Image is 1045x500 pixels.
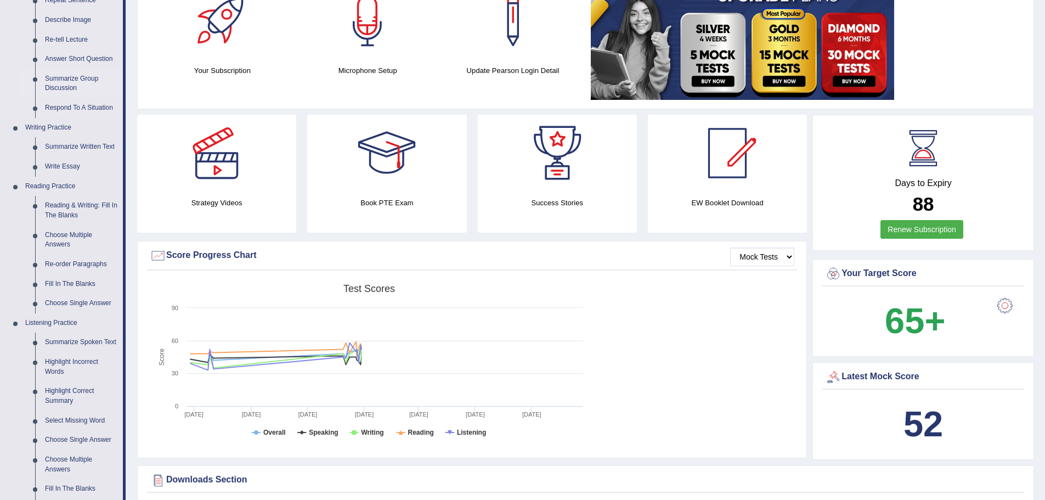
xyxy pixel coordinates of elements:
[20,118,123,138] a: Writing Practice
[40,294,123,313] a: Choose Single Answer
[825,178,1021,188] h4: Days to Expiry
[242,411,261,418] tspan: [DATE]
[478,197,637,209] h4: Success Stories
[880,220,963,239] a: Renew Subscription
[409,411,428,418] tspan: [DATE]
[40,450,123,479] a: Choose Multiple Answers
[446,65,580,76] h4: Update Pearson Login Detail
[20,313,123,333] a: Listening Practice
[648,197,807,209] h4: EW Booklet Download
[885,301,945,341] b: 65+
[172,370,178,377] text: 30
[298,411,318,418] tspan: [DATE]
[457,429,486,436] tspan: Listening
[40,255,123,274] a: Re-order Paragraphs
[466,411,485,418] tspan: [DATE]
[184,411,204,418] tspan: [DATE]
[40,49,123,69] a: Answer Short Question
[137,197,296,209] h4: Strategy Videos
[307,197,466,209] h4: Book PTE Exam
[40,333,123,352] a: Summarize Spoken Text
[522,411,541,418] tspan: [DATE]
[361,429,383,436] tspan: Writing
[158,349,166,366] tspan: Score
[40,196,123,225] a: Reading & Writing: Fill In The Blanks
[40,352,123,381] a: Highlight Incorrect Words
[40,479,123,499] a: Fill In The Blanks
[172,338,178,344] text: 60
[40,98,123,118] a: Respond To A Situation
[172,305,178,311] text: 90
[309,429,338,436] tspan: Speaking
[40,381,123,411] a: Highlight Correct Summary
[40,10,123,30] a: Describe Image
[343,283,395,294] tspan: Test scores
[40,69,123,98] a: Summarize Group Discussion
[40,226,123,255] a: Choose Multiple Answers
[903,404,943,444] b: 52
[263,429,286,436] tspan: Overall
[40,157,123,177] a: Write Essay
[40,137,123,157] a: Summarize Written Text
[40,30,123,50] a: Re-tell Lecture
[40,411,123,431] a: Select Missing Word
[355,411,374,418] tspan: [DATE]
[913,193,934,215] b: 88
[155,65,290,76] h4: Your Subscription
[150,472,1021,488] div: Downloads Section
[40,430,123,450] a: Choose Single Answer
[825,266,1021,282] div: Your Target Score
[301,65,435,76] h4: Microphone Setup
[408,429,434,436] tspan: Reading
[825,369,1021,385] div: Latest Mock Score
[40,274,123,294] a: Fill In The Blanks
[20,177,123,196] a: Reading Practice
[175,403,178,409] text: 0
[150,248,794,264] div: Score Progress Chart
